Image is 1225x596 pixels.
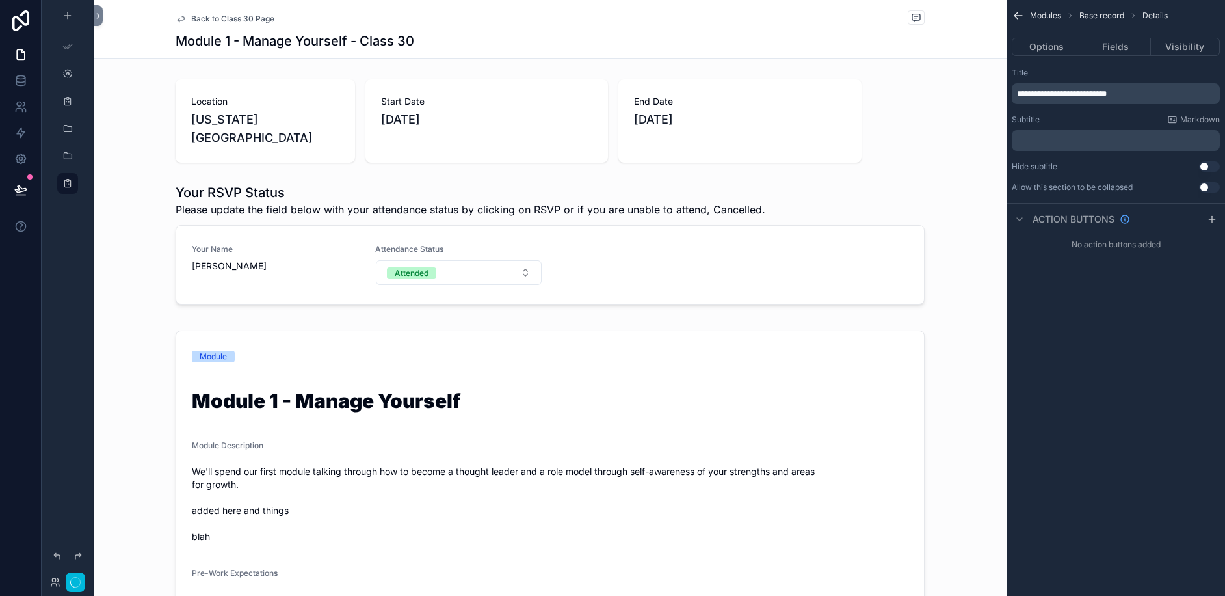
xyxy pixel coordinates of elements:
label: Subtitle [1012,115,1040,125]
button: Visibility [1151,38,1220,56]
label: Allow this section to be collapsed [1012,182,1133,193]
span: Back to Class 30 Page [191,14,274,24]
span: Action buttons [1033,213,1114,226]
span: Modules [1030,10,1061,21]
label: Title [1012,68,1028,78]
div: scrollable content [1012,130,1220,151]
h1: Module 1 - Manage Yourself - Class 30 [176,32,414,50]
span: Base record [1079,10,1124,21]
a: Markdown [1167,115,1220,125]
button: Fields [1081,38,1150,56]
button: Options [1012,38,1081,56]
div: No action buttons added [1007,234,1225,255]
div: scrollable content [1012,83,1220,104]
label: Hide subtitle [1012,161,1057,172]
span: Markdown [1180,115,1220,125]
a: Back to Class 30 Page [176,14,274,24]
span: Details [1142,10,1168,21]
